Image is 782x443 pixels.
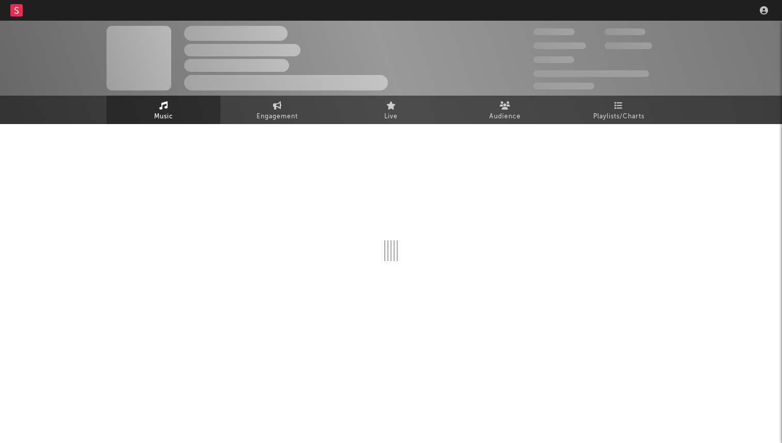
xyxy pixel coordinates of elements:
span: Playlists/Charts [593,111,644,123]
a: Playlists/Charts [562,96,675,124]
span: Music [154,111,173,123]
span: Engagement [257,111,298,123]
span: 300,000 [533,28,575,35]
a: Audience [448,96,562,124]
span: 100,000 [533,56,574,63]
a: Live [334,96,448,124]
a: Music [107,96,220,124]
span: 50,000,000 Monthly Listeners [533,70,649,77]
span: Jump Score: 85.0 [533,83,594,89]
span: 1,000,000 [605,42,652,49]
span: Live [384,111,398,123]
span: 50,000,000 [533,42,586,49]
a: Engagement [220,96,334,124]
span: 100,000 [605,28,645,35]
span: Audience [489,111,521,123]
